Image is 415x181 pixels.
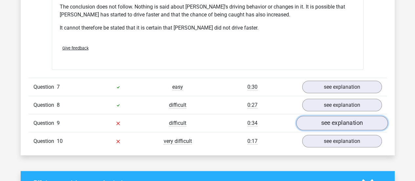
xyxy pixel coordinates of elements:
[247,120,258,126] span: 0:34
[60,3,356,19] p: The conclusion does not follow. Nothing is said about [PERSON_NAME]'s driving behavior or changes...
[33,83,57,91] span: Question
[33,119,57,127] span: Question
[172,84,183,90] span: easy
[57,120,60,126] span: 9
[247,102,258,108] span: 0:27
[60,24,356,32] p: It cannot therefore be stated that it is certain that [PERSON_NAME] did not drive faster.
[164,138,192,145] span: very difficult
[57,138,63,144] span: 10
[296,116,387,130] a: see explanation
[33,101,57,109] span: Question
[247,84,258,90] span: 0:30
[302,135,382,147] a: see explanation
[302,99,382,111] a: see explanation
[57,84,60,90] span: 7
[62,46,89,51] span: Give feedback
[169,102,186,108] span: difficult
[57,102,60,108] span: 8
[33,137,57,145] span: Question
[169,120,186,126] span: difficult
[247,138,258,145] span: 0:17
[302,81,382,93] a: see explanation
